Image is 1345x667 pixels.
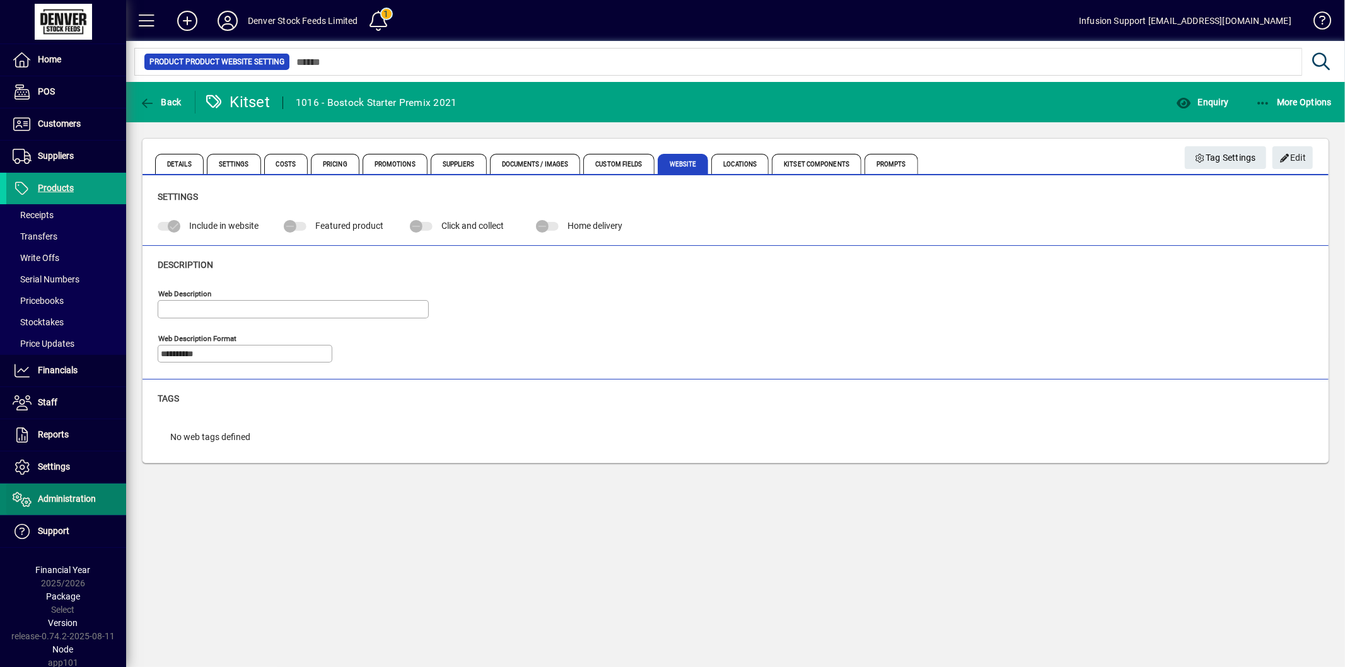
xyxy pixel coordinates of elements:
[568,221,622,231] span: Home delivery
[38,461,70,472] span: Settings
[865,154,918,174] span: Prompts
[6,311,126,333] a: Stocktakes
[1252,91,1336,113] button: More Options
[6,226,126,247] a: Transfers
[158,289,211,298] mat-label: Web Description
[1185,146,1267,169] button: Tag Settings
[149,55,284,68] span: Product Product Website Setting
[38,54,61,64] span: Home
[158,333,236,342] mat-label: Web Description Format
[36,565,91,575] span: Financial Year
[207,9,248,32] button: Profile
[1079,11,1291,31] div: Infusion Support [EMAIL_ADDRESS][DOMAIN_NAME]
[13,274,79,284] span: Serial Numbers
[6,451,126,483] a: Settings
[6,44,126,76] a: Home
[205,92,271,112] div: Kitset
[207,154,261,174] span: Settings
[6,290,126,311] a: Pricebooks
[431,154,487,174] span: Suppliers
[139,97,182,107] span: Back
[6,333,126,354] a: Price Updates
[13,317,64,327] span: Stocktakes
[248,11,358,31] div: Denver Stock Feeds Limited
[49,618,78,628] span: Version
[6,141,126,172] a: Suppliers
[315,221,383,231] span: Featured product
[38,365,78,375] span: Financials
[6,355,126,386] a: Financials
[6,484,126,515] a: Administration
[6,76,126,108] a: POS
[38,86,55,96] span: POS
[13,253,59,263] span: Write Offs
[1279,148,1307,168] span: Edit
[158,418,263,456] div: No web tags defined
[264,154,308,174] span: Costs
[6,419,126,451] a: Reports
[13,296,64,306] span: Pricebooks
[126,91,195,113] app-page-header-button: Back
[441,221,504,231] span: Click and collect
[38,151,74,161] span: Suppliers
[1272,146,1313,169] button: Edit
[311,154,359,174] span: Pricing
[13,339,74,349] span: Price Updates
[38,119,81,129] span: Customers
[6,516,126,547] a: Support
[658,154,709,174] span: Website
[13,210,54,220] span: Receipts
[38,183,74,193] span: Products
[1173,91,1231,113] button: Enquiry
[1176,97,1228,107] span: Enquiry
[13,231,57,241] span: Transfers
[363,154,428,174] span: Promotions
[158,260,213,270] span: Description
[38,397,57,407] span: Staff
[189,221,259,231] span: Include in website
[6,387,126,419] a: Staff
[1195,148,1257,168] span: Tag Settings
[155,154,204,174] span: Details
[53,644,74,654] span: Node
[6,247,126,269] a: Write Offs
[6,108,126,140] a: Customers
[136,91,185,113] button: Back
[46,591,80,601] span: Package
[583,154,654,174] span: Custom Fields
[167,9,207,32] button: Add
[296,93,457,113] div: 1016 - Bostock Starter Premix 2021
[1255,97,1332,107] span: More Options
[6,204,126,226] a: Receipts
[490,154,581,174] span: Documents / Images
[158,393,179,403] span: Tags
[38,429,69,439] span: Reports
[772,154,861,174] span: Kitset Components
[158,192,198,202] span: Settings
[1304,3,1329,43] a: Knowledge Base
[38,526,69,536] span: Support
[38,494,96,504] span: Administration
[6,269,126,290] a: Serial Numbers
[711,154,769,174] span: Locations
